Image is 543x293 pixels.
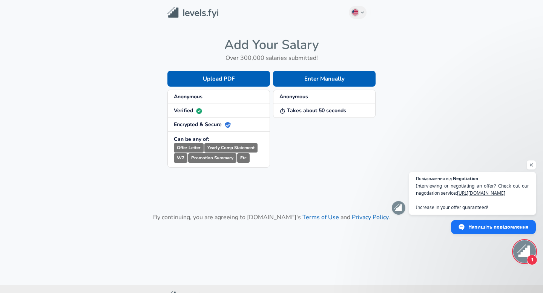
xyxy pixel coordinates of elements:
[279,93,308,100] strong: Anonymous
[188,153,236,163] small: Promotion Summary
[349,6,367,19] button: English (US)
[416,176,452,180] span: Повідомлення від
[174,107,202,114] strong: Verified
[167,7,218,18] img: Levels.fyi
[167,53,376,63] h6: Over 300,000 salaries submitted!
[237,153,250,163] small: Etc
[352,9,358,15] img: English (US)
[204,143,258,153] small: Yearly Comp Statement
[468,220,528,233] span: Напишіть повідомлення
[416,182,529,211] span: Interviewing or negotiating an offer? Check out our negotiation service: Increase in your offer g...
[174,93,202,100] strong: Anonymous
[167,37,376,53] h4: Add Your Salary
[273,71,376,87] button: Enter Manually
[174,153,187,163] small: W2
[352,213,388,221] a: Privacy Policy
[302,213,339,221] a: Terms of Use
[167,71,270,87] button: Upload PDF
[453,176,478,180] span: Negotiation
[174,136,209,143] strong: Can be any of:
[174,143,204,153] small: Offer Letter
[527,255,537,265] span: 1
[174,121,231,128] strong: Encrypted & Secure
[279,107,346,114] strong: Takes about 50 seconds
[513,240,536,263] div: Відкритий чат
